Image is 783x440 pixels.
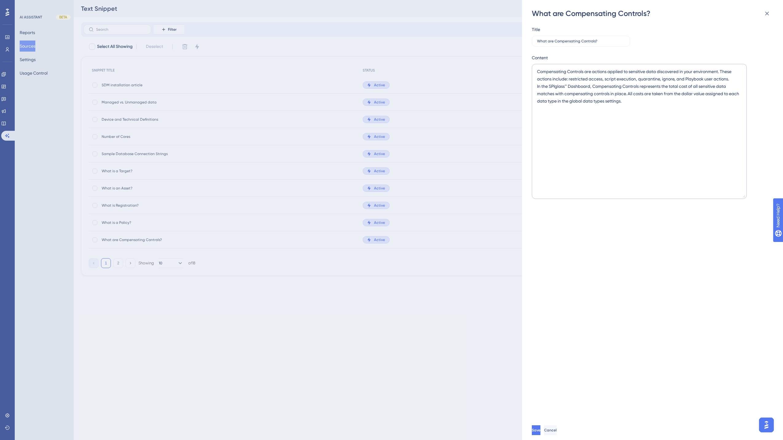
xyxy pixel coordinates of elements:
label: Content [532,54,769,61]
iframe: UserGuiding AI Assistant Launcher [757,416,776,434]
span: Save [532,428,540,433]
button: Cancel [544,425,557,435]
div: Title [532,26,540,33]
div: What are Compensating Controls? [532,9,774,18]
textarea: Compensating Controls are actions applied to sensitive data discovered in your environment. These... [532,64,747,199]
button: Save [532,425,540,435]
span: Need Help? [14,2,38,9]
span: Cancel [544,428,557,433]
input: Type the value [537,39,625,43]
